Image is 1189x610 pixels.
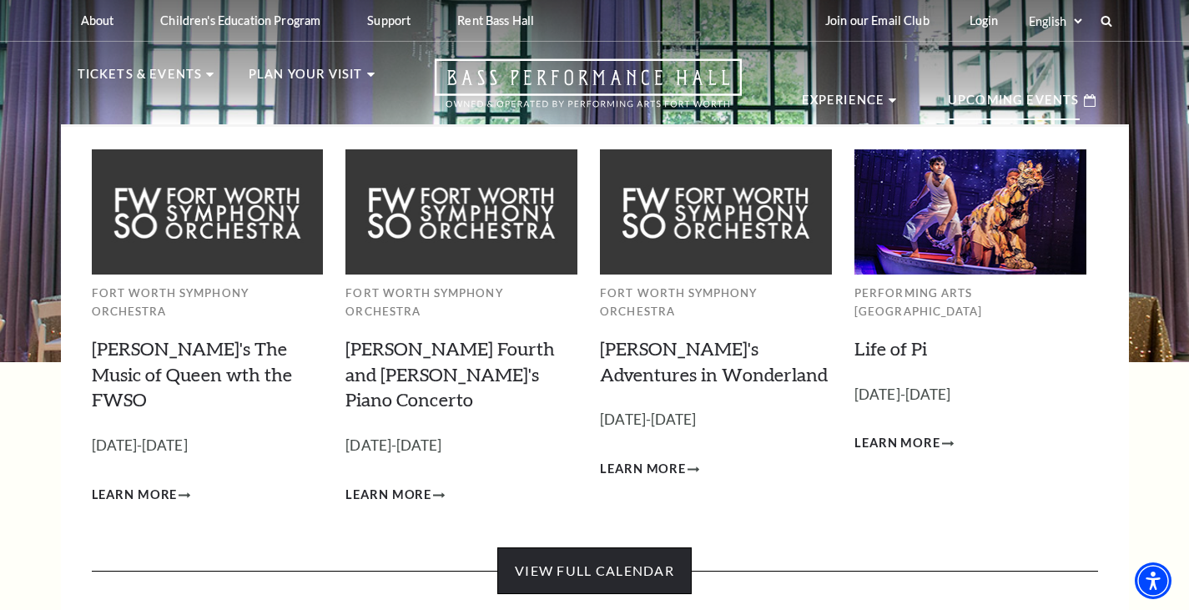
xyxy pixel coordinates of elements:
p: Support [367,13,411,28]
a: View Full Calendar [497,547,692,594]
a: Life of Pi [854,337,927,360]
p: About [81,13,114,28]
a: Learn More Life of Pi [854,433,954,454]
a: Learn More Windborne's The Music of Queen wth the FWSO [92,485,191,506]
p: Children's Education Program [160,13,320,28]
img: Performing Arts Fort Worth [854,149,1086,274]
span: Learn More [92,485,178,506]
a: Learn More Alice's Adventures in Wonderland [600,459,699,480]
p: [DATE]-[DATE] [854,383,1086,407]
img: Fort Worth Symphony Orchestra [600,149,832,274]
p: [DATE]-[DATE] [600,408,832,432]
div: Accessibility Menu [1135,562,1171,599]
a: Learn More Brahms Fourth and Grieg's Piano Concerto [345,485,445,506]
p: [DATE]-[DATE] [92,434,324,458]
p: Rent Bass Hall [457,13,534,28]
a: [PERSON_NAME] Fourth and [PERSON_NAME]'s Piano Concerto [345,337,555,411]
select: Select: [1025,13,1085,29]
p: [DATE]-[DATE] [345,434,577,458]
p: Experience [802,90,885,120]
p: Fort Worth Symphony Orchestra [92,284,324,321]
a: [PERSON_NAME]'s Adventures in Wonderland [600,337,828,386]
a: [PERSON_NAME]'s The Music of Queen wth the FWSO [92,337,292,411]
p: Performing Arts [GEOGRAPHIC_DATA] [854,284,1086,321]
p: Fort Worth Symphony Orchestra [600,284,832,321]
p: Upcoming Events [948,90,1080,120]
span: Learn More [345,485,431,506]
a: Open this option [375,58,802,124]
span: Learn More [854,433,940,454]
p: Plan Your Visit [249,64,363,94]
img: Fort Worth Symphony Orchestra [345,149,577,274]
img: Fort Worth Symphony Orchestra [92,149,324,274]
span: Learn More [600,459,686,480]
p: Tickets & Events [78,64,203,94]
p: Fort Worth Symphony Orchestra [345,284,577,321]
